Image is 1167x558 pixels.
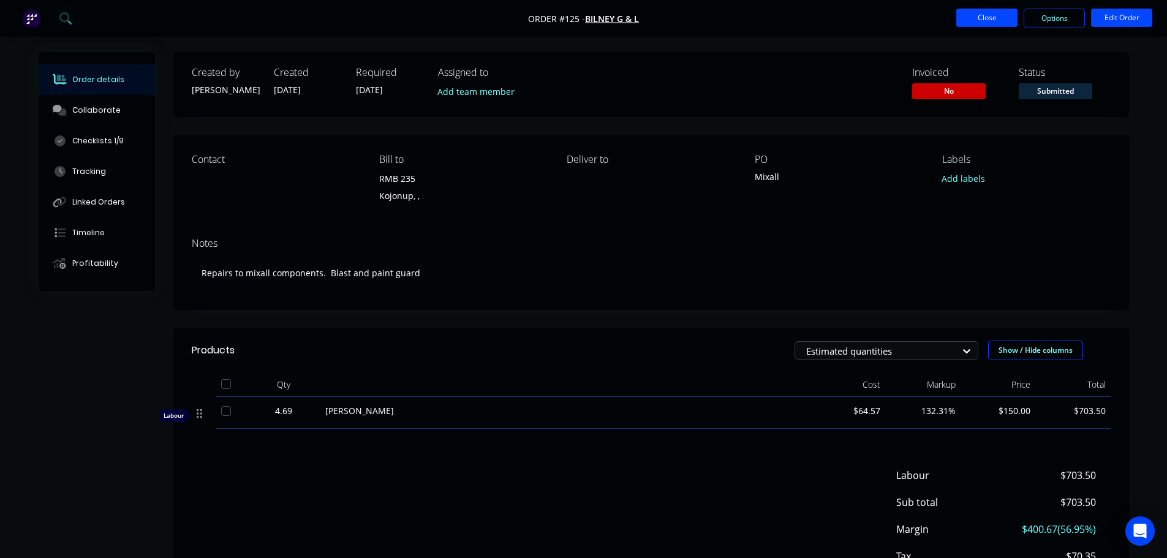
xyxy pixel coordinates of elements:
div: Cost [810,372,886,397]
div: Status [1019,67,1111,78]
span: Labour [896,468,1005,483]
div: [PERSON_NAME] [192,83,259,96]
div: Mixall [755,170,908,187]
button: Close [956,9,1018,27]
span: $703.50 [1005,495,1095,510]
span: No [912,83,986,99]
button: Order details [39,64,155,95]
span: $400.67 ( 56.95 %) [1005,522,1095,537]
button: Timeline [39,217,155,248]
button: Options [1024,9,1085,28]
div: RMB 235Kojonup, , [379,170,547,209]
span: [DATE] [274,84,301,96]
span: 4.69 [275,404,292,417]
button: Linked Orders [39,187,155,217]
button: Add team member [431,83,521,100]
div: Labour [159,409,189,422]
div: Bill to [379,154,547,165]
button: Collaborate [39,95,155,126]
div: Timeline [72,227,105,238]
span: [PERSON_NAME] [325,405,394,417]
div: PO [755,154,923,165]
div: Created by [192,67,259,78]
div: RMB 235 [379,170,547,187]
a: BILNEY G & L [585,13,639,25]
button: Add labels [935,170,992,187]
button: Add team member [438,83,521,100]
span: $150.00 [965,404,1031,417]
div: Deliver to [567,154,735,165]
span: Sub total [896,495,1005,510]
div: Price [961,372,1036,397]
div: Kojonup, , [379,187,547,205]
img: Factory [22,9,40,28]
button: Submitted [1019,83,1092,102]
button: Checklists 1/9 [39,126,155,156]
span: [DATE] [356,84,383,96]
div: Invoiced [912,67,1004,78]
div: Notes [192,238,1111,249]
div: Collaborate [72,105,121,116]
span: Order #125 - [528,13,585,25]
div: Total [1035,372,1111,397]
div: Labels [942,154,1110,165]
div: Assigned to [438,67,561,78]
div: Markup [885,372,961,397]
div: Checklists 1/9 [72,135,124,146]
button: Edit Order [1091,9,1152,27]
button: Tracking [39,156,155,187]
div: Tracking [72,166,106,177]
span: $703.50 [1005,468,1095,483]
div: Created [274,67,341,78]
span: $703.50 [1040,404,1106,417]
div: Profitability [72,258,118,269]
span: Margin [896,522,1005,537]
div: Repairs to mixall components. Blast and paint guard [192,254,1111,292]
span: Submitted [1019,83,1092,99]
div: Qty [247,372,320,397]
div: Linked Orders [72,197,125,208]
span: $64.57 [815,404,881,417]
div: Products [192,343,235,358]
div: Order details [72,74,124,85]
button: Profitability [39,248,155,279]
div: Contact [192,154,360,165]
span: 132.31% [890,404,956,417]
div: Required [356,67,423,78]
button: Show / Hide columns [988,341,1083,360]
div: Open Intercom Messenger [1125,516,1155,546]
